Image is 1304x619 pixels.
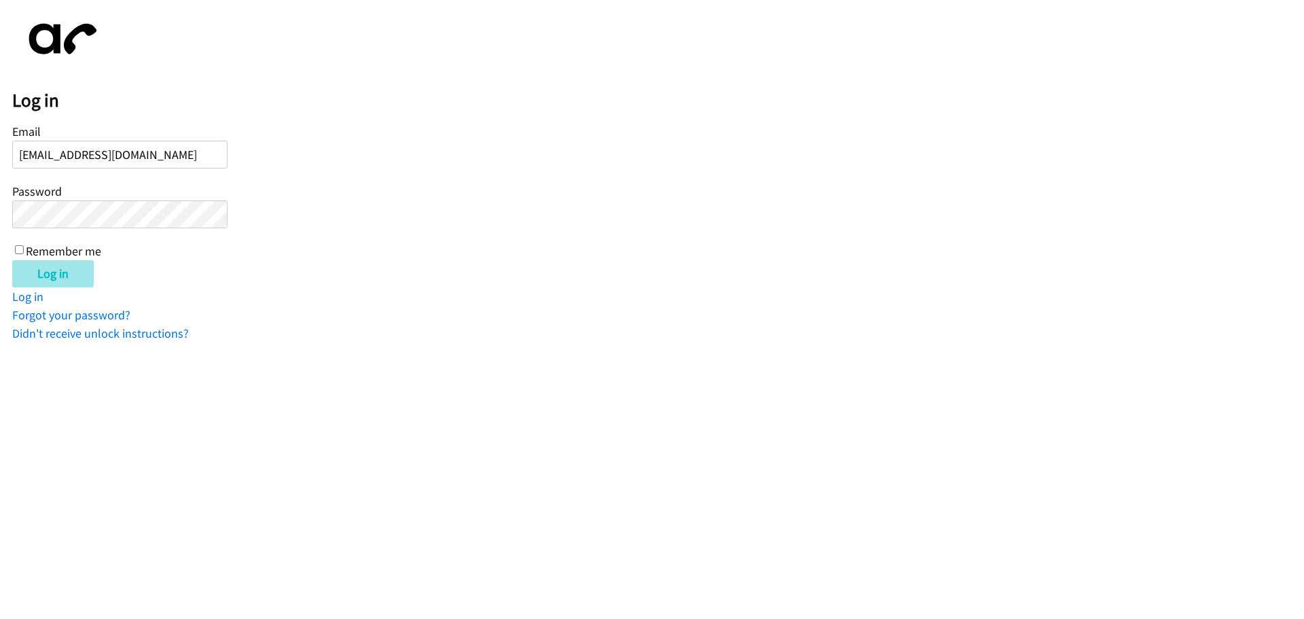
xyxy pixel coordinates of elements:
label: Remember me [26,243,101,259]
label: Email [12,124,41,139]
label: Password [12,183,62,199]
a: Forgot your password? [12,307,130,323]
a: Log in [12,289,43,304]
img: aphone-8a226864a2ddd6a5e75d1ebefc011f4aa8f32683c2d82f3fb0802fe031f96514.svg [12,12,107,66]
input: Log in [12,260,94,287]
h2: Log in [12,89,1304,112]
a: Didn't receive unlock instructions? [12,325,189,341]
